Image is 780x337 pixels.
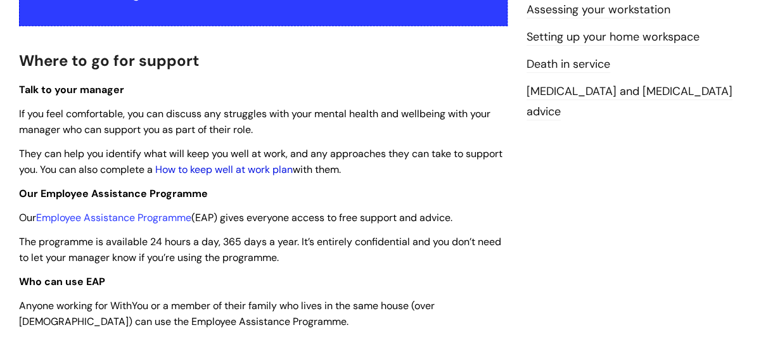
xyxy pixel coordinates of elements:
span: Talk to your manager [19,83,124,96]
span: with them. [293,163,341,176]
span: Our Employee Assistance Programme [19,187,208,200]
a: [MEDICAL_DATA] and [MEDICAL_DATA] advice [527,84,732,120]
span: The programme is available 24 hours a day, 365 days a year. It’s entirely confidential and you do... [19,235,501,264]
a: Setting up your home workspace [527,29,700,46]
a: Death in service [527,56,610,73]
span: Where to go for support [19,51,199,70]
span: They can help you identify what will keep you well at work, and any approaches they can take to s... [19,147,502,176]
span: If you feel comfortable, you can discuss any struggles with your mental health and wellbeing with... [19,107,490,136]
a: Assessing your workstation [527,2,670,18]
span: Our (EAP) gives everyone access to free support and advice. [19,211,452,224]
strong: Who can use EAP [19,275,105,288]
a: How to keep well at work plan [155,163,293,176]
span: Anyone working for WithYou or a member of their family who lives in the same house (over [DEMOGRA... [19,299,435,328]
a: Employee Assistance Programme [36,211,191,224]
